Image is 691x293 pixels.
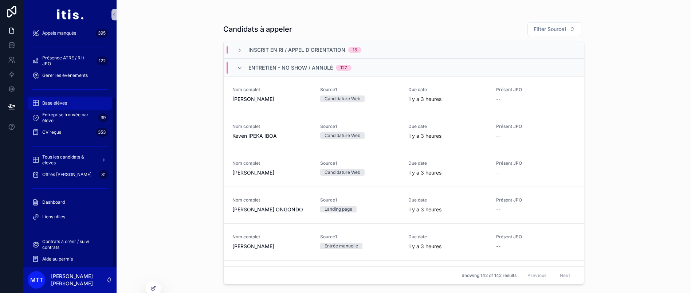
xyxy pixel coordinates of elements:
p: il y a 3 heures [408,95,441,103]
span: Dashboard [42,199,65,205]
a: Base élèves [28,97,112,110]
a: Présence ATRE / RI / JPO122 [28,54,112,67]
span: Gérer les évènements [42,73,88,78]
div: 395 [96,29,108,38]
span: [PERSON_NAME] ONGONDO [232,206,311,213]
div: scrollable content [23,29,117,267]
span: Base élèves [42,100,67,106]
a: Tous les candidats & eleves [28,153,112,167]
span: Entreprise trouvée par élève [42,112,95,124]
span: Présence ATRE / RI / JPO [42,55,94,67]
span: [PERSON_NAME] [232,95,311,103]
span: Source1 [320,234,399,240]
div: 122 [97,56,108,65]
span: Nom complet [232,124,311,129]
div: Candidature Web [325,132,360,139]
span: Due date [408,124,487,129]
span: MTT [30,276,43,284]
span: -- [496,206,500,213]
span: Nom complet [232,87,311,93]
a: Dashboard [28,196,112,209]
a: Entreprise trouvée par élève39 [28,111,112,124]
span: Présent JPO [496,234,575,240]
a: Appels manqués395 [28,27,112,40]
span: Due date [408,197,487,203]
div: 39 [98,113,108,122]
span: Liens utiles [42,214,65,220]
p: il y a 3 heures [408,206,441,213]
span: Filter Source1 [534,26,566,33]
span: Tous les candidats & eleves [42,154,95,166]
span: Présent JPO [496,124,575,129]
span: [PERSON_NAME] [232,243,311,250]
span: Showing 142 of 142 results [462,273,517,278]
a: Nom complet[PERSON_NAME]Source1Candidature WebDue dateil y a 3 heuresPrésent JPO-- [224,150,584,187]
div: 15 [353,47,357,53]
div: Candidature Web [325,169,360,176]
span: Nom complet [232,160,311,166]
button: Select Button [527,22,581,36]
span: Présent JPO [496,160,575,166]
span: Nom complet [232,197,311,203]
span: Nom complet [232,234,311,240]
span: Due date [408,234,487,240]
a: CV reçus353 [28,126,112,139]
span: -- [496,243,500,250]
a: Nom complet[PERSON_NAME] ONGONDOSource1Landing pageDue dateil y a 3 heuresPrésent JPO-- [224,187,584,223]
span: Keven IPEKA IBOA [232,132,311,140]
span: Contrats à créer / suivi contrats [42,239,105,250]
a: Liens utiles [28,210,112,223]
span: Source1 [320,197,399,203]
p: il y a 3 heures [408,132,441,140]
span: -- [496,132,500,140]
div: 31 [99,170,108,179]
a: Gérer les évènements [28,69,112,82]
span: Entretien - no show / annulé [248,64,333,71]
span: Présent JPO [496,87,575,93]
span: -- [496,169,500,176]
div: 127 [340,65,347,71]
span: Source1 [320,124,399,129]
span: Inscrit en RI / appel d'orientation [248,46,345,54]
div: Entrée manuelle [325,243,358,249]
span: [PERSON_NAME] [232,169,311,176]
div: Landing page [325,206,352,212]
p: il y a 3 heures [408,243,441,250]
span: -- [496,95,500,103]
a: Nom complet[PERSON_NAME]Source1Candidature WebDue dateil y a 3 heuresPrésent JPO-- [224,76,584,113]
span: Présent JPO [496,197,575,203]
span: Aide au permis [42,256,73,262]
a: Aide au permis [28,253,112,266]
span: Due date [408,160,487,166]
div: Candidature Web [325,95,360,102]
span: Offres [PERSON_NAME] [42,172,91,177]
p: il y a 3 heures [408,169,441,176]
span: Source1 [320,87,399,93]
a: Offres [PERSON_NAME]31 [28,168,112,181]
span: Source1 [320,160,399,166]
h1: Candidats à appeler [223,24,292,34]
img: App logo [56,9,83,20]
span: Due date [408,87,487,93]
p: [PERSON_NAME] [PERSON_NAME] [51,273,106,287]
a: Contrats à créer / suivi contrats [28,238,112,251]
div: 353 [96,128,108,137]
a: Nom complet[PERSON_NAME]Source1Entrée manuelleDue dateil y a 3 heuresPrésent JPO-- [224,223,584,260]
a: Nom completKeven IPEKA IBOASource1Candidature WebDue dateil y a 3 heuresPrésent JPO-- [224,113,584,150]
span: Appels manqués [42,30,76,36]
span: CV reçus [42,129,61,135]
